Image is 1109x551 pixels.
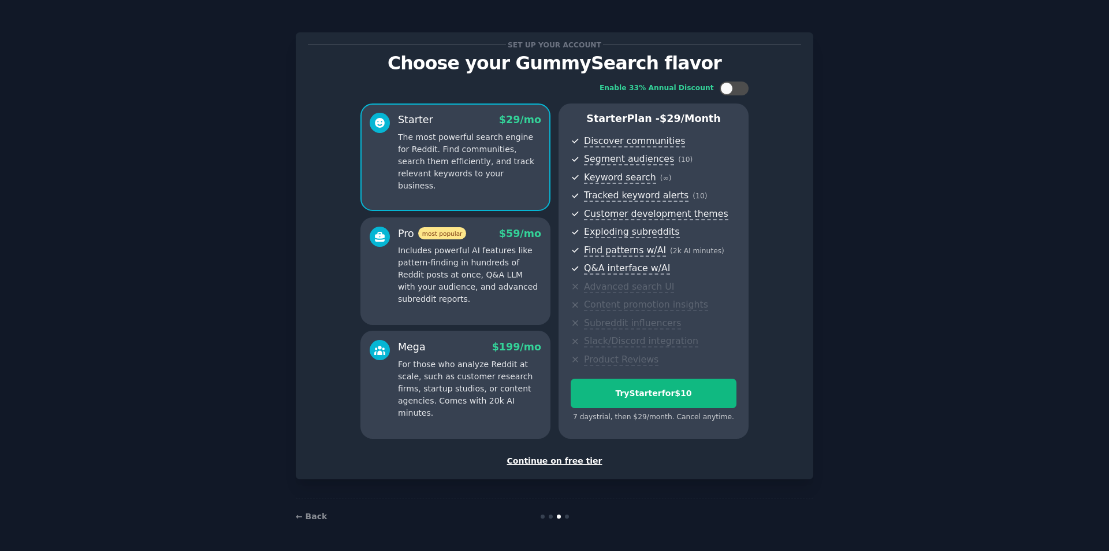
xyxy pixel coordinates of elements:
[678,156,693,164] span: ( 10 )
[296,512,327,521] a: ← Back
[398,358,541,419] p: For those who analyze Reddit at scale, such as customer research firms, startup studios, or conte...
[584,226,679,238] span: Exploding subreddits
[398,227,466,241] div: Pro
[584,299,708,311] span: Content promotion insights
[571,387,736,400] div: Try Starter for $10
[499,114,541,125] span: $ 29 /mo
[600,83,714,94] div: Enable 33% Annual Discount
[499,228,541,239] span: $ 59 /mo
[584,172,656,184] span: Keyword search
[584,153,674,165] span: Segment audiences
[506,39,604,51] span: Set up your account
[398,131,541,192] p: The most powerful search engine for Reddit. Find communities, search them efficiently, and track ...
[584,281,674,293] span: Advanced search UI
[693,192,707,200] span: ( 10 )
[584,208,728,220] span: Customer development themes
[584,135,685,147] span: Discover communities
[308,53,801,73] p: Choose your GummySearch flavor
[584,245,666,257] span: Find patterns w/AI
[584,190,689,202] span: Tracked keyword alerts
[584,262,670,275] span: Q&A interface w/AI
[660,113,721,124] span: $ 29 /month
[398,245,541,305] p: Includes powerful AI features like pattern-finding in hundreds of Reddit posts at once, Q&A LLM w...
[571,379,736,408] button: TryStarterfor$10
[670,247,724,255] span: ( 2k AI minutes )
[492,341,541,353] span: $ 199 /mo
[308,455,801,467] div: Continue on free tier
[398,340,426,354] div: Mega
[398,113,433,127] div: Starter
[584,354,658,366] span: Product Reviews
[660,174,672,182] span: ( ∞ )
[571,412,736,423] div: 7 days trial, then $ 29 /month . Cancel anytime.
[571,112,736,126] p: Starter Plan -
[418,227,467,239] span: most popular
[584,317,681,330] span: Subreddit influencers
[584,335,698,347] span: Slack/Discord integration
